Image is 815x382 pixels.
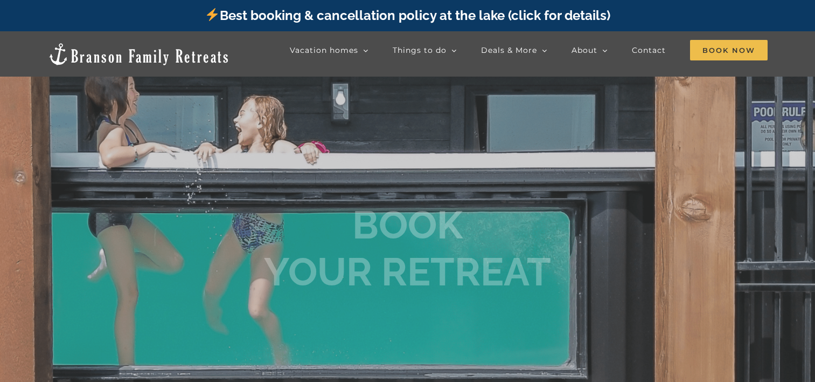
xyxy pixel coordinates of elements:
a: Things to do [393,39,457,61]
a: Contact [632,39,666,61]
img: Branson Family Retreats Logo [47,42,230,66]
span: About [572,46,597,54]
span: Things to do [393,46,447,54]
span: Book Now [690,40,768,60]
a: Book Now [690,39,768,61]
span: Vacation homes [290,46,358,54]
a: Best booking & cancellation policy at the lake (click for details) [205,8,610,23]
b: BOOK YOUR RETREAT [264,202,551,294]
span: Deals & More [481,46,537,54]
nav: Main Menu [290,39,768,61]
a: Vacation homes [290,39,368,61]
span: Contact [632,46,666,54]
a: Deals & More [481,39,547,61]
img: ⚡️ [206,8,219,21]
a: About [572,39,608,61]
